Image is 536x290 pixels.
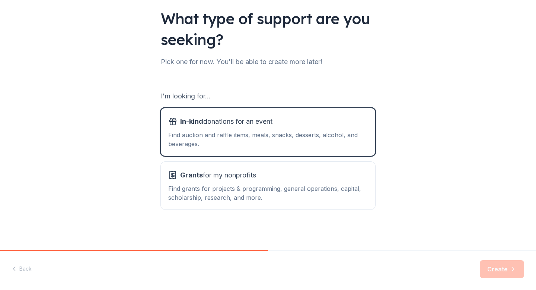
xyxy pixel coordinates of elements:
[161,56,375,68] div: Pick one for now. You'll be able to create more later!
[168,130,368,148] div: Find auction and raffle items, meals, snacks, desserts, alcohol, and beverages.
[161,162,375,209] button: Grantsfor my nonprofitsFind grants for projects & programming, general operations, capital, schol...
[168,184,368,202] div: Find grants for projects & programming, general operations, capital, scholarship, research, and m...
[180,171,203,179] span: Grants
[161,108,375,156] button: In-kinddonations for an eventFind auction and raffle items, meals, snacks, desserts, alcohol, and...
[180,169,256,181] span: for my nonprofits
[161,8,375,50] div: What type of support are you seeking?
[180,117,203,125] span: In-kind
[180,116,272,127] span: donations for an event
[161,90,375,102] div: I'm looking for...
